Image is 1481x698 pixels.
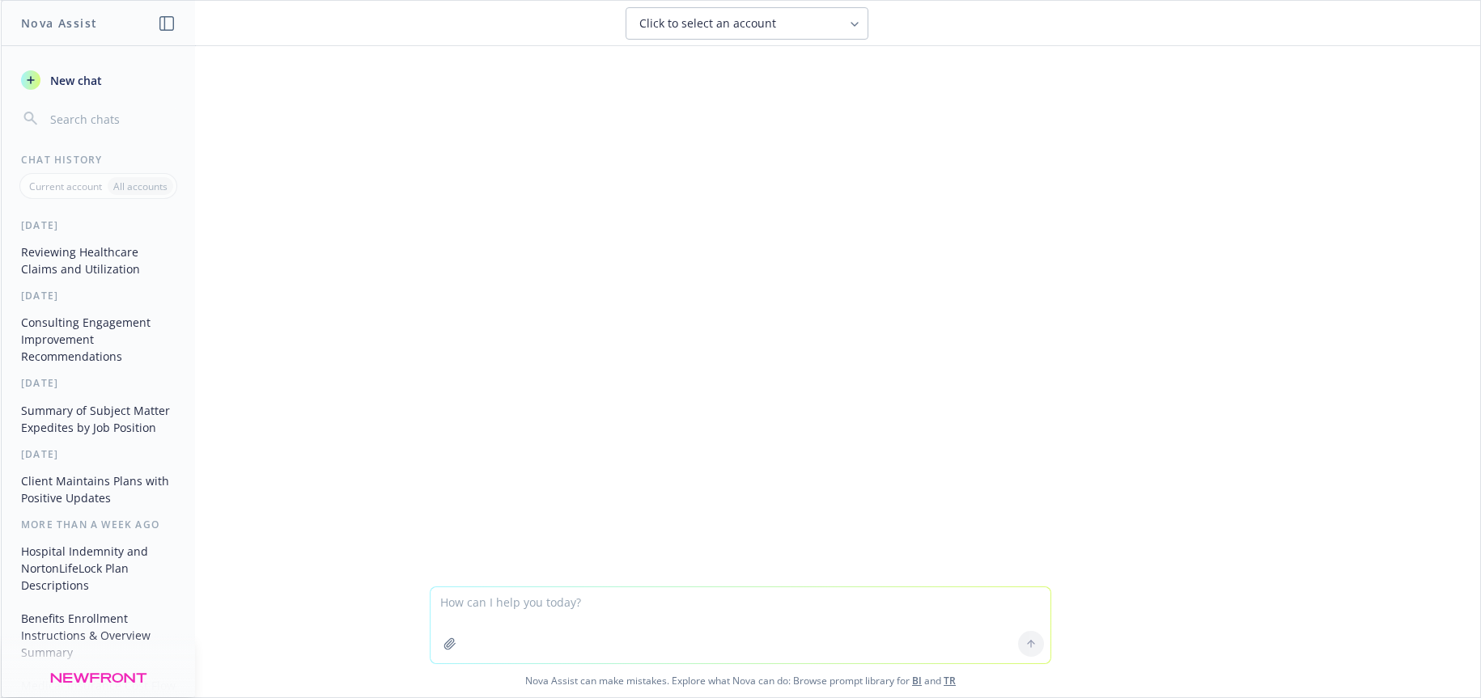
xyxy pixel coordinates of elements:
button: Reviewing Healthcare Claims and Utilization [15,239,182,282]
span: Click to select an account [639,15,776,32]
div: Chat History [2,153,195,167]
button: New chat [15,66,182,95]
button: Consulting Engagement Improvement Recommendations [15,309,182,370]
button: Summary of Subject Matter Expedites by Job Position [15,397,182,441]
p: Current account [29,180,102,193]
span: New chat [47,72,102,89]
button: Hospital Indemnity and NortonLifeLock Plan Descriptions [15,538,182,599]
a: BI [912,674,922,687]
div: [DATE] [2,376,195,390]
a: TR [944,674,956,687]
h1: Nova Assist [21,15,97,32]
button: Benefits Enrollment Instructions & Overview Summary [15,605,182,666]
button: Click to select an account [626,7,868,40]
input: Search chats [47,108,176,130]
div: [DATE] [2,447,195,461]
span: Nova Assist can make mistakes. Explore what Nova can do: Browse prompt library for and [7,664,1474,697]
div: [DATE] [2,289,195,302]
p: All accounts [113,180,168,193]
div: [DATE] [2,218,195,232]
button: Client Maintains Plans with Positive Updates [15,467,182,511]
div: More than a week ago [2,518,195,531]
